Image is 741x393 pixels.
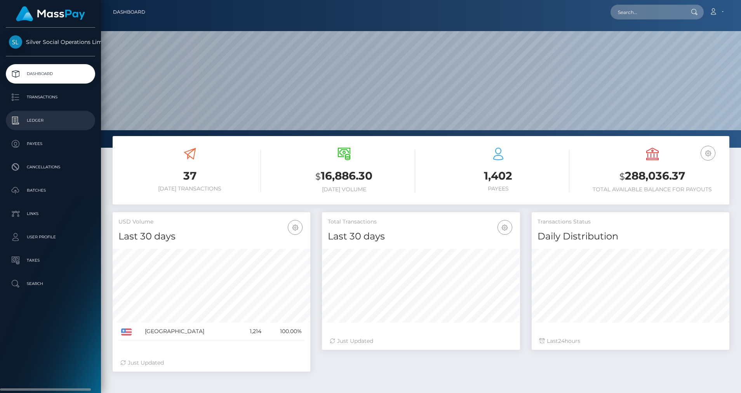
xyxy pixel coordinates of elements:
[118,230,304,243] h4: Last 30 days
[611,5,684,19] input: Search...
[9,68,92,80] p: Dashboard
[427,168,569,183] h3: 1,402
[315,171,321,182] small: $
[537,218,724,226] h5: Transactions Status
[6,87,95,107] a: Transactions
[9,138,92,150] p: Payees
[9,231,92,243] p: User Profile
[142,323,239,341] td: [GEOGRAPHIC_DATA]
[6,274,95,293] a: Search
[16,6,85,21] img: MassPay Logo
[273,186,415,193] h6: [DATE] Volume
[9,255,92,266] p: Taxes
[113,4,145,20] a: Dashboard
[328,218,514,226] h5: Total Transactions
[118,218,304,226] h5: USD Volume
[6,181,95,200] a: Batches
[6,134,95,154] a: Payees
[120,359,303,367] div: Just Updated
[9,161,92,173] p: Cancellations
[118,185,261,192] h6: [DATE] Transactions
[6,38,95,45] span: Silver Social Operations Limited
[9,185,92,196] p: Batches
[619,171,625,182] small: $
[558,337,565,344] span: 24
[6,64,95,84] a: Dashboard
[9,208,92,220] p: Links
[121,328,132,335] img: US.png
[9,115,92,126] p: Ledger
[118,168,261,183] h3: 37
[9,35,22,49] img: Silver Social Operations Limited
[581,186,724,193] h6: Total Available Balance for Payouts
[539,337,722,345] div: Last hours
[328,230,514,243] h4: Last 30 days
[6,204,95,224] a: Links
[537,230,724,243] h4: Daily Distribution
[239,323,264,341] td: 1,214
[264,323,304,341] td: 100.00%
[6,227,95,247] a: User Profile
[6,111,95,130] a: Ledger
[6,157,95,177] a: Cancellations
[9,91,92,103] p: Transactions
[330,337,512,345] div: Just Updated
[6,251,95,270] a: Taxes
[581,168,724,184] h3: 288,036.37
[9,278,92,290] p: Search
[427,185,569,192] h6: Payees
[273,168,415,184] h3: 16,886.30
